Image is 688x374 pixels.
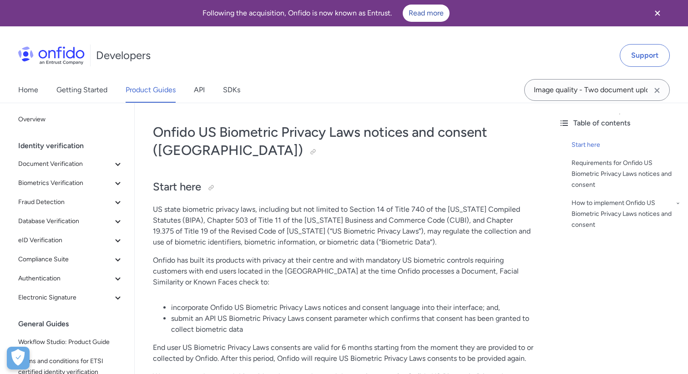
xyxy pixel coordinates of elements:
span: Biometrics Verification [18,178,112,189]
span: Database Verification [18,216,112,227]
img: Onfido Logo [18,46,85,65]
button: Compliance Suite [15,250,127,269]
button: Document Verification [15,155,127,173]
a: Support [620,44,670,67]
span: Workflow Studio: Product Guide [18,337,123,348]
h1: Developers [96,48,151,63]
div: Identity verification [18,137,131,155]
a: Overview [15,110,127,129]
a: API [194,77,205,103]
a: How to implement Onfido US Biometric Privacy Laws notices and consent [572,198,681,230]
li: submit an API US Biometric Privacy Laws consent parameter which confirms that consent has been gr... [171,313,533,335]
button: Fraud Detection [15,193,127,211]
div: Table of contents [559,118,681,129]
div: Following the acquisition, Onfido is now known as Entrust. [11,5,641,22]
p: End user US Biometric Privacy Laws consents are valid for 6 months starting from the moment they ... [153,342,533,364]
button: Close banner [641,2,674,25]
input: Onfido search input field [524,79,670,101]
li: incorporate Onfido US Biometric Privacy Laws notices and consent language into their interface; and, [171,302,533,313]
span: Fraud Detection [18,197,112,208]
a: Read more [403,5,450,22]
button: Database Verification [15,212,127,230]
button: Open Preferences [7,347,30,369]
h1: Onfido US Biometric Privacy Laws notices and consent ([GEOGRAPHIC_DATA]) [153,123,533,160]
button: Authentication [15,269,127,288]
span: Overview [18,114,123,125]
span: Authentication [18,273,112,284]
p: Onfido has built its products with privacy at their centre and with mandatory US biometric contro... [153,255,533,288]
a: Start here [572,140,681,150]
div: General Guides [18,315,131,333]
a: Home [18,77,38,103]
a: Getting Started [56,77,107,103]
p: US state biometric privacy laws, including but not limited to Section 14 of Title 740 of the [US_... [153,204,533,248]
svg: Clear search field button [652,85,663,96]
svg: Close banner [652,8,663,19]
a: Product Guides [126,77,176,103]
span: Electronic Signature [18,292,112,303]
a: Workflow Studio: Product Guide [15,333,127,351]
h2: Start here [153,180,533,195]
button: Biometrics Verification [15,174,127,192]
button: eID Verification [15,231,127,249]
span: eID Verification [18,235,112,246]
span: Document Verification [18,159,112,170]
button: Electronic Signature [15,289,127,307]
div: Cookie Preferences [7,347,30,369]
a: SDKs [223,77,240,103]
span: Compliance Suite [18,254,112,265]
a: Requirements for Onfido US Biometric Privacy Laws notices and consent [572,158,681,190]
